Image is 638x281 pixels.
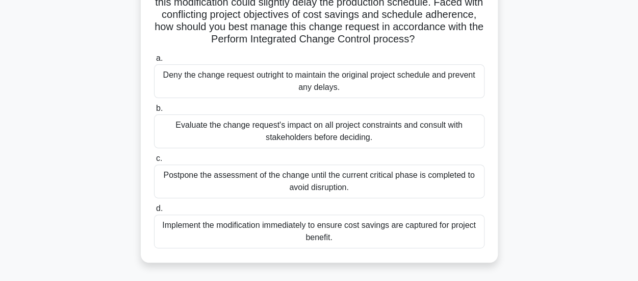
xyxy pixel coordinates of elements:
[156,154,162,162] span: c.
[156,54,163,62] span: a.
[154,64,484,98] div: Deny the change request outright to maintain the original project schedule and prevent any delays.
[156,104,163,112] span: b.
[154,165,484,198] div: Postpone the assessment of the change until the current critical phase is completed to avoid disr...
[154,215,484,248] div: Implement the modification immediately to ensure cost savings are captured for project benefit.
[154,114,484,148] div: Evaluate the change request's impact on all project constraints and consult with stakeholders bef...
[156,204,163,213] span: d.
